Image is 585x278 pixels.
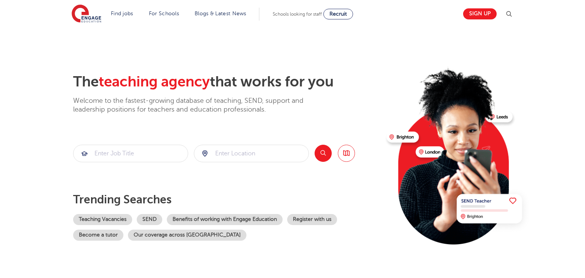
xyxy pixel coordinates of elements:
[329,11,347,17] span: Recruit
[194,145,309,162] div: Submit
[99,73,210,90] span: teaching agency
[73,214,132,225] a: Teaching Vacancies
[149,11,179,16] a: For Schools
[194,145,308,162] input: Submit
[73,73,380,91] h2: The that works for you
[315,145,332,162] button: Search
[72,5,101,24] img: Engage Education
[73,96,324,114] p: Welcome to the fastest-growing database of teaching, SEND, support and leadership positions for t...
[463,8,497,19] a: Sign up
[111,11,133,16] a: Find jobs
[195,11,246,16] a: Blogs & Latest News
[323,9,353,19] a: Recruit
[167,214,283,225] a: Benefits of working with Engage Education
[74,145,188,162] input: Submit
[73,230,123,241] a: Become a tutor
[73,193,380,206] p: Trending searches
[137,214,162,225] a: SEND
[273,11,322,17] span: Schools looking for staff
[128,230,246,241] a: Our coverage across [GEOGRAPHIC_DATA]
[287,214,337,225] a: Register with us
